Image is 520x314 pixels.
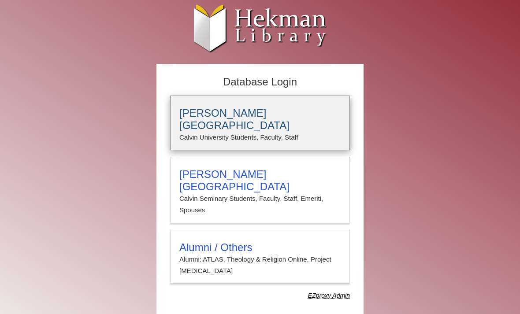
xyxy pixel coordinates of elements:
[179,107,341,132] h3: [PERSON_NAME][GEOGRAPHIC_DATA]
[179,241,341,254] h3: Alumni / Others
[179,168,341,193] h3: [PERSON_NAME][GEOGRAPHIC_DATA]
[179,254,341,277] p: Alumni: ATLAS, Theology & Religion Online, Project [MEDICAL_DATA]
[308,292,350,299] dfn: Use Alumni login
[166,73,354,91] h2: Database Login
[179,241,341,277] summary: Alumni / OthersAlumni: ATLAS, Theology & Religion Online, Project [MEDICAL_DATA]
[179,132,341,143] p: Calvin University Students, Faculty, Staff
[170,157,350,223] a: [PERSON_NAME][GEOGRAPHIC_DATA]Calvin Seminary Students, Faculty, Staff, Emeriti, Spouses
[170,96,350,150] a: [PERSON_NAME][GEOGRAPHIC_DATA]Calvin University Students, Faculty, Staff
[179,193,341,216] p: Calvin Seminary Students, Faculty, Staff, Emeriti, Spouses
